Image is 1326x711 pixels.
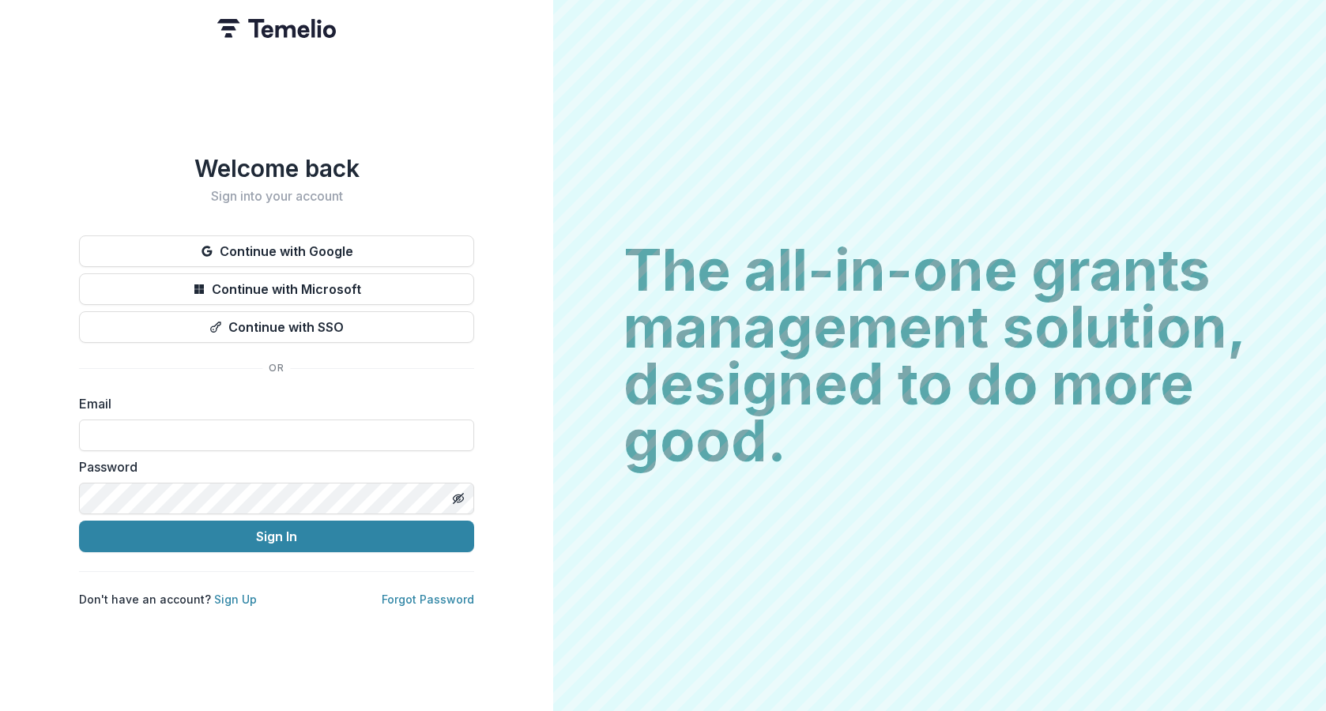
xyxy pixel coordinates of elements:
[79,154,474,182] h1: Welcome back
[217,19,336,38] img: Temelio
[79,591,257,608] p: Don't have an account?
[214,592,257,606] a: Sign Up
[79,521,474,552] button: Sign In
[79,457,465,476] label: Password
[79,394,465,413] label: Email
[382,592,474,606] a: Forgot Password
[79,273,474,305] button: Continue with Microsoft
[79,235,474,267] button: Continue with Google
[79,189,474,204] h2: Sign into your account
[79,311,474,343] button: Continue with SSO
[446,486,471,511] button: Toggle password visibility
